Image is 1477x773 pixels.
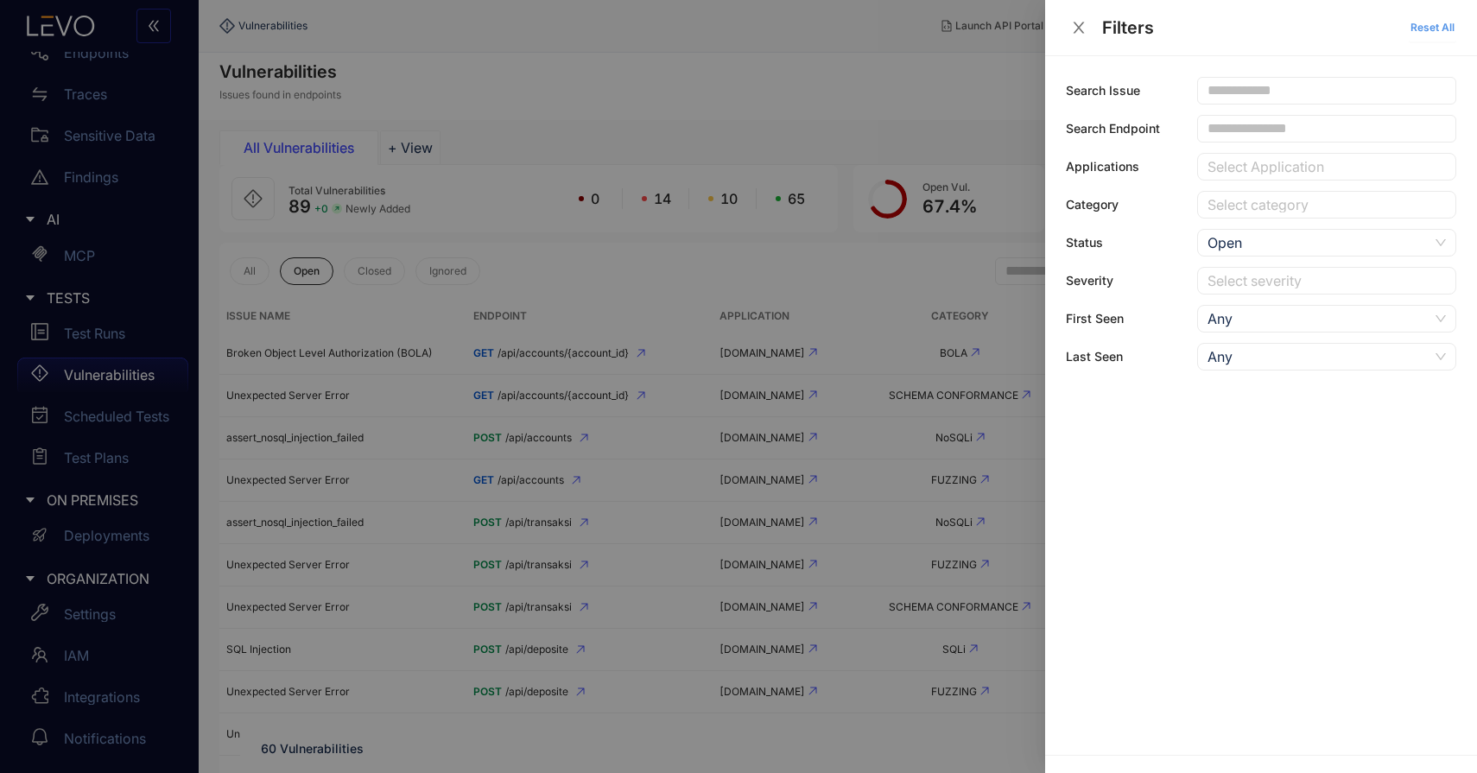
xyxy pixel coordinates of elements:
[1071,20,1087,35] span: close
[1208,230,1446,256] span: Open
[1208,306,1429,332] div: Any
[1066,236,1103,250] label: Status
[1066,198,1119,212] label: Category
[1066,350,1123,364] label: Last Seen
[1066,84,1140,98] label: Search Issue
[1066,122,1160,136] label: Search Endpoint
[1066,312,1124,326] label: First Seen
[1066,19,1092,37] button: Close
[1102,18,1409,37] div: Filters
[1409,14,1456,41] button: Reset All
[1066,160,1139,174] label: Applications
[1066,274,1113,288] label: Severity
[1410,22,1455,34] span: Reset All
[1208,344,1429,370] div: Any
